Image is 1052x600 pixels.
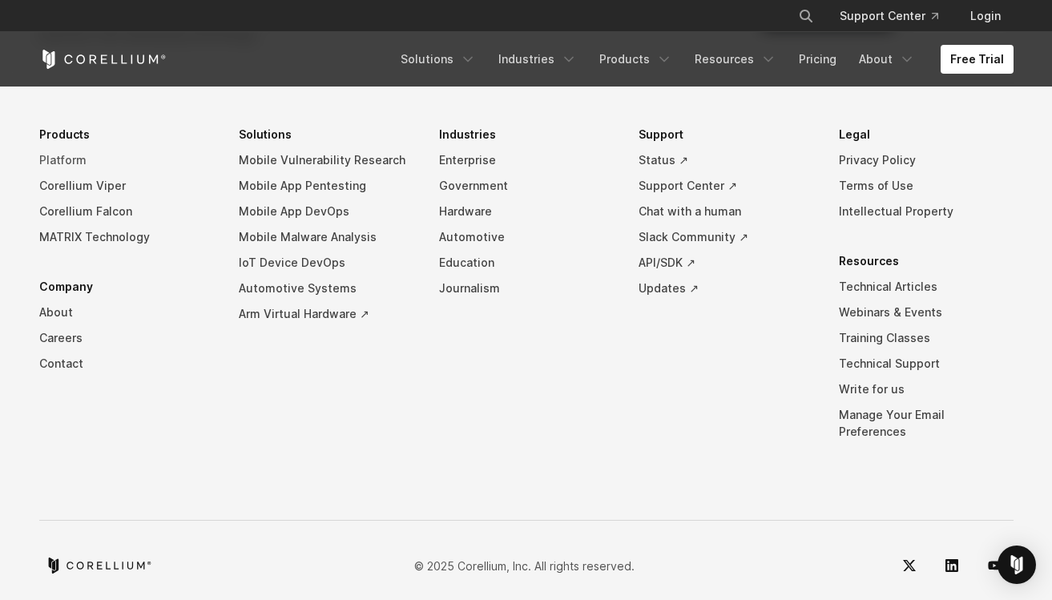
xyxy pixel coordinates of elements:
[590,45,682,74] a: Products
[239,173,413,199] a: Mobile App Pentesting
[839,147,1014,173] a: Privacy Policy
[639,147,813,173] a: Status ↗
[489,45,586,74] a: Industries
[639,173,813,199] a: Support Center ↗
[779,2,1014,30] div: Navigation Menu
[39,147,214,173] a: Platform
[941,45,1014,74] a: Free Trial
[998,546,1036,584] div: Open Intercom Messenger
[975,546,1014,585] a: YouTube
[639,224,813,250] a: Slack Community ↗
[933,546,971,585] a: LinkedIn
[789,45,846,74] a: Pricing
[827,2,951,30] a: Support Center
[239,276,413,301] a: Automotive Systems
[39,50,167,69] a: Corellium Home
[839,377,1014,402] a: Write for us
[239,147,413,173] a: Mobile Vulnerability Research
[439,250,614,276] a: Education
[839,300,1014,325] a: Webinars & Events
[239,224,413,250] a: Mobile Malware Analysis
[439,199,614,224] a: Hardware
[839,173,1014,199] a: Terms of Use
[957,2,1014,30] a: Login
[46,558,152,574] a: Corellium home
[439,173,614,199] a: Government
[239,301,413,327] a: Arm Virtual Hardware ↗
[439,224,614,250] a: Automotive
[39,300,214,325] a: About
[890,546,929,585] a: Twitter
[39,173,214,199] a: Corellium Viper
[239,250,413,276] a: IoT Device DevOps
[685,45,786,74] a: Resources
[439,276,614,301] a: Journalism
[639,250,813,276] a: API/SDK ↗
[792,2,820,30] button: Search
[839,325,1014,351] a: Training Classes
[839,199,1014,224] a: Intellectual Property
[839,274,1014,300] a: Technical Articles
[39,351,214,377] a: Contact
[849,45,925,74] a: About
[639,276,813,301] a: Updates ↗
[391,45,486,74] a: Solutions
[439,147,614,173] a: Enterprise
[39,224,214,250] a: MATRIX Technology
[39,122,1014,469] div: Navigation Menu
[414,558,635,574] p: © 2025 Corellium, Inc. All rights reserved.
[639,199,813,224] a: Chat with a human
[391,45,1014,74] div: Navigation Menu
[39,199,214,224] a: Corellium Falcon
[839,351,1014,377] a: Technical Support
[239,199,413,224] a: Mobile App DevOps
[39,325,214,351] a: Careers
[839,402,1014,445] a: Manage Your Email Preferences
